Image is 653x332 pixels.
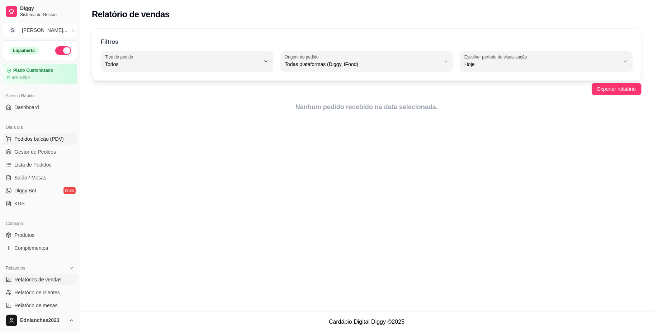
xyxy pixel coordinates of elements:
[3,185,77,196] a: Diggy Botnovo
[3,122,77,133] div: Dia a dia
[14,174,46,181] span: Salão / Mesas
[14,244,48,252] span: Complementos
[460,51,633,71] button: Escolher período de visualizaçãoHoje
[3,172,77,183] a: Salão / Mesas
[3,3,77,20] a: DiggySistema de Gestão
[3,133,77,145] button: Pedidos balcão (PDV)
[14,289,60,296] span: Relatório de clientes
[3,312,77,329] button: Ednlanches2023
[592,83,642,95] button: Exportar relatório
[55,46,71,55] button: Alterar Status
[464,54,529,60] label: Escolher período de visualização
[14,302,58,309] span: Relatório de mesas
[3,218,77,229] div: Catálogo
[14,148,56,155] span: Gestor de Pedidos
[92,102,642,112] article: Nenhum pedido recebido na data selecionada.
[3,90,77,102] div: Acesso Rápido
[101,38,118,46] p: Filtros
[14,276,62,283] span: Relatórios de vendas
[105,54,136,60] label: Tipo do pedido
[3,229,77,241] a: Produtos
[14,161,52,168] span: Lista de Pedidos
[14,187,36,194] span: Diggy Bot
[6,265,25,271] span: Relatórios
[285,61,440,68] span: Todas plataformas (Diggy, iFood)
[3,300,77,311] a: Relatório de mesas
[464,61,620,68] span: Hoje
[105,61,260,68] span: Todos
[80,312,653,332] footer: Cardápio Digital Diggy © 2025
[12,75,30,80] article: até 18/09
[14,135,64,142] span: Pedidos balcão (PDV)
[3,198,77,209] a: KDS
[3,102,77,113] a: Dashboard
[13,68,53,73] article: Plano Customizado
[3,242,77,254] a: Complementos
[14,104,39,111] span: Dashboard
[3,64,77,84] a: Plano Customizadoaté 18/09
[14,200,25,207] span: KDS
[597,85,636,93] span: Exportar relatório
[3,274,77,285] a: Relatórios de vendas
[280,51,453,71] button: Origem do pedidoTodas plataformas (Diggy, iFood)
[20,5,74,12] span: Diggy
[20,317,66,324] span: Ednlanches2023
[3,146,77,158] a: Gestor de Pedidos
[9,47,39,55] div: Loja aberta
[3,159,77,170] a: Lista de Pedidos
[3,287,77,298] a: Relatório de clientes
[3,23,77,37] button: Select a team
[20,12,74,18] span: Sistema de Gestão
[285,54,321,60] label: Origem do pedido
[9,27,16,34] span: S
[14,232,34,239] span: Produtos
[101,51,273,71] button: Tipo do pedidoTodos
[92,9,170,20] h2: Relatório de vendas
[22,27,67,34] div: [PERSON_NAME] ...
